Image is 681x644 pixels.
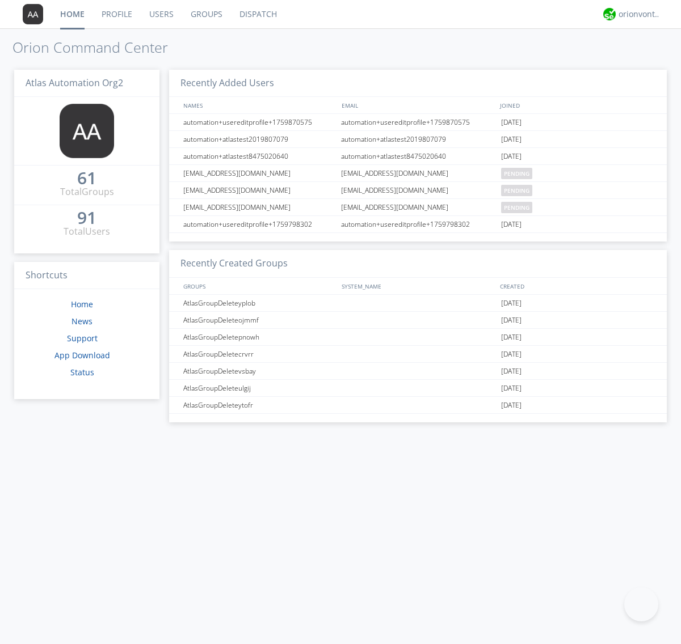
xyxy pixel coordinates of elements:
span: [DATE] [501,148,522,165]
h3: Recently Added Users [169,70,667,98]
div: automation+usereditprofile+1759798302 [338,216,498,232]
div: [EMAIL_ADDRESS][DOMAIN_NAME] [338,165,498,181]
a: AtlasGroupDeletepnowh[DATE] [169,329,667,346]
div: [EMAIL_ADDRESS][DOMAIN_NAME] [338,199,498,215]
a: AtlasGroupDeleteytofr[DATE] [169,397,667,414]
a: automation+atlastest2019807079automation+atlastest2019807079[DATE] [169,131,667,148]
a: automation+atlastest8475020640automation+atlastest8475020640[DATE] [169,148,667,165]
a: [EMAIL_ADDRESS][DOMAIN_NAME][EMAIL_ADDRESS][DOMAIN_NAME]pending [169,182,667,199]
div: NAMES [180,97,336,113]
a: AtlasGroupDeleteulgij[DATE] [169,380,667,397]
a: AtlasGroupDeleteojmmf[DATE] [169,312,667,329]
div: automation+usereditprofile+1759870575 [338,114,498,130]
h3: Shortcuts [14,262,159,290]
div: EMAIL [339,97,497,113]
div: AtlasGroupDeleteojmmf [180,312,338,328]
div: Total Groups [60,185,114,198]
span: [DATE] [501,363,522,380]
span: pending [501,185,532,196]
iframe: Toggle Customer Support [624,587,658,621]
div: automation+atlastest8475020640 [338,148,498,164]
h3: Recently Created Groups [169,250,667,278]
span: [DATE] [501,380,522,397]
div: automation+atlastest2019807079 [180,131,338,147]
div: [EMAIL_ADDRESS][DOMAIN_NAME] [180,182,338,198]
span: [DATE] [501,131,522,148]
a: automation+usereditprofile+1759870575automation+usereditprofile+1759870575[DATE] [169,114,667,131]
span: pending [501,168,532,179]
div: 91 [77,212,96,223]
span: [DATE] [501,295,522,312]
div: GROUPS [180,278,336,294]
div: JOINED [497,97,656,113]
img: 373638.png [60,104,114,158]
div: [EMAIL_ADDRESS][DOMAIN_NAME] [338,182,498,198]
span: Atlas Automation Org2 [26,77,123,89]
span: pending [501,202,532,213]
div: automation+atlastest2019807079 [338,131,498,147]
div: 61 [77,172,96,184]
div: [EMAIL_ADDRESS][DOMAIN_NAME] [180,165,338,181]
span: [DATE] [501,397,522,414]
div: Total Users [64,225,110,238]
div: AtlasGroupDeleteytofr [180,397,338,413]
a: 91 [77,212,96,225]
div: CREATED [497,278,656,294]
div: AtlasGroupDeletecrvrr [180,346,338,362]
a: AtlasGroupDeletevsbay[DATE] [169,363,667,380]
span: [DATE] [501,216,522,233]
div: orionvontas+atlas+automation+org2 [619,9,661,20]
a: Support [67,333,98,344]
a: 61 [77,172,96,185]
a: AtlasGroupDeletecrvrr[DATE] [169,346,667,363]
div: automation+usereditprofile+1759870575 [180,114,338,130]
div: AtlasGroupDeleteyplob [180,295,338,311]
img: 373638.png [23,4,43,24]
a: AtlasGroupDeleteyplob[DATE] [169,295,667,312]
span: [DATE] [501,346,522,363]
div: AtlasGroupDeletepnowh [180,329,338,345]
div: AtlasGroupDeletevsbay [180,363,338,379]
img: 29d36aed6fa347d5a1537e7736e6aa13 [603,8,616,20]
div: automation+atlastest8475020640 [180,148,338,164]
a: App Download [54,350,110,361]
div: automation+usereditprofile+1759798302 [180,216,338,232]
a: automation+usereditprofile+1759798302automation+usereditprofile+1759798302[DATE] [169,216,667,233]
span: [DATE] [501,312,522,329]
div: [EMAIL_ADDRESS][DOMAIN_NAME] [180,199,338,215]
a: [EMAIL_ADDRESS][DOMAIN_NAME][EMAIL_ADDRESS][DOMAIN_NAME]pending [169,199,667,216]
span: [DATE] [501,329,522,346]
span: [DATE] [501,114,522,131]
a: News [72,316,93,327]
a: [EMAIL_ADDRESS][DOMAIN_NAME][EMAIL_ADDRESS][DOMAIN_NAME]pending [169,165,667,182]
a: Status [70,367,94,378]
div: SYSTEM_NAME [339,278,497,294]
div: AtlasGroupDeleteulgij [180,380,338,396]
a: Home [71,299,93,310]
